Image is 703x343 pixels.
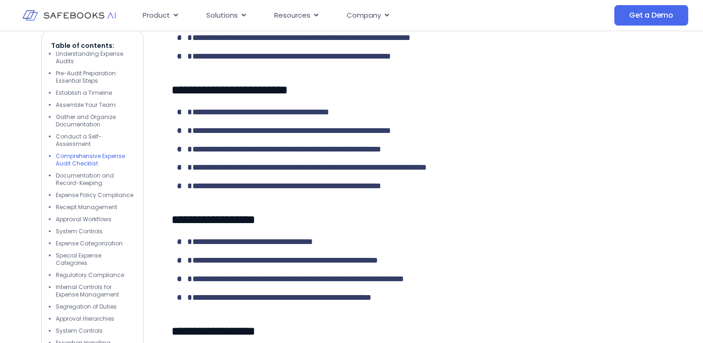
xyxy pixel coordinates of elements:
[274,10,310,21] span: Resources
[614,5,688,26] a: Get a Demo
[135,7,535,25] div: Menu Toggle
[206,10,238,21] span: Solutions
[347,10,381,21] span: Company
[56,133,134,148] li: Conduct a Self-Assessment
[56,70,134,85] li: Pre-Audit Preparation: Essential Steps
[56,152,134,167] li: Comprehensive Expense Audit Checklist
[56,315,134,323] li: Approval Hierarchies
[56,216,134,223] li: Approval Workflows
[56,204,134,211] li: Receipt Management
[51,41,134,50] p: Table of contents:
[56,113,134,128] li: Gather and Organize Documentation
[56,327,134,335] li: System Controls
[56,271,134,279] li: Regulatory Compliance
[56,101,134,109] li: Assemble Your Team
[143,10,170,21] span: Product
[56,50,134,65] li: Understanding Expense Audits
[56,284,134,298] li: Internal Controls for Expense Management
[56,228,134,235] li: System Controls
[135,7,535,25] nav: Menu
[629,11,673,20] span: Get a Demo
[56,172,134,187] li: Documentation and Record-Keeping
[56,89,134,97] li: Establish a Timeline
[56,303,134,310] li: Segregation of Duties
[56,191,134,199] li: Expense Policy Compliance
[56,252,134,267] li: Special Expense Categories
[56,240,134,247] li: Expense Categorization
